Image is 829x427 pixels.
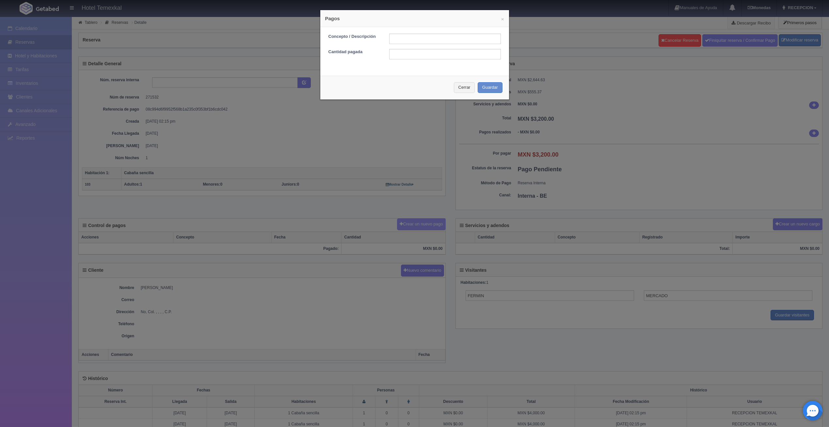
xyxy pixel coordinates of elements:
button: × [501,17,504,22]
button: Guardar [478,82,502,93]
h4: Pagos [325,15,504,22]
label: Concepto / Descripción [324,34,384,40]
label: Cantidad pagada [324,49,384,55]
button: Cerrar [454,82,475,93]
